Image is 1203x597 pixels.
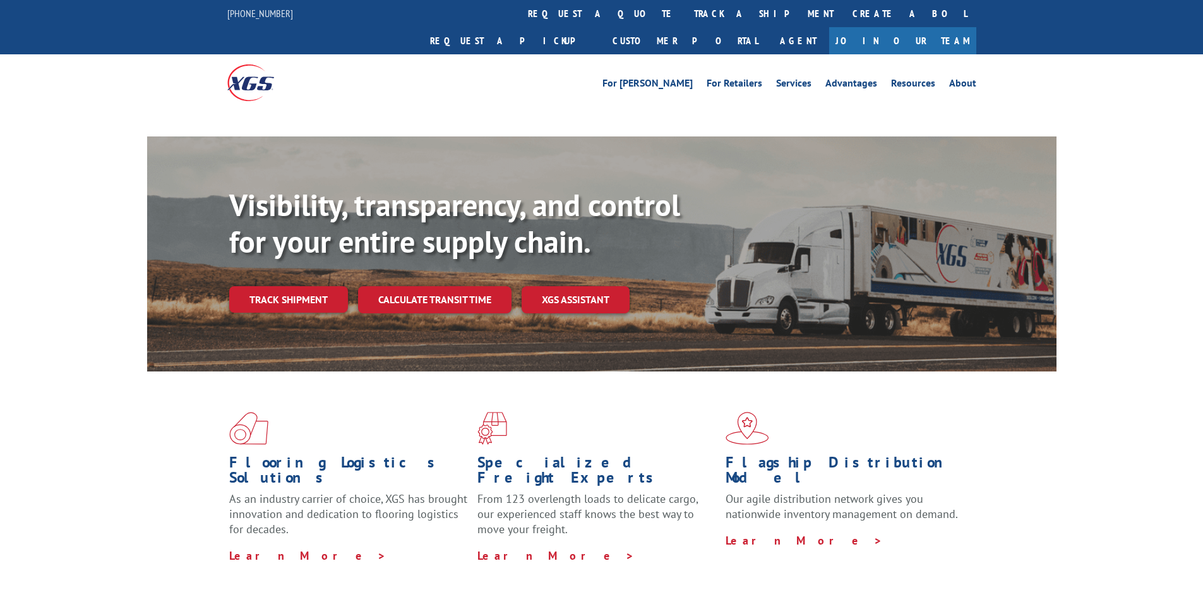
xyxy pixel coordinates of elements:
img: xgs-icon-total-supply-chain-intelligence-red [229,412,268,445]
img: xgs-icon-focused-on-flooring-red [477,412,507,445]
h1: Flagship Distribution Model [726,455,964,491]
b: Visibility, transparency, and control for your entire supply chain. [229,185,680,261]
a: Learn More > [229,548,386,563]
a: Agent [767,27,829,54]
p: From 123 overlength loads to delicate cargo, our experienced staff knows the best way to move you... [477,491,716,548]
a: Customer Portal [603,27,767,54]
a: XGS ASSISTANT [522,286,630,313]
a: Learn More > [477,548,635,563]
a: Track shipment [229,286,348,313]
a: Learn More > [726,533,883,548]
a: Calculate transit time [358,286,512,313]
h1: Flooring Logistics Solutions [229,455,468,491]
a: Advantages [825,78,877,92]
a: Join Our Team [829,27,976,54]
a: For Retailers [707,78,762,92]
h1: Specialized Freight Experts [477,455,716,491]
span: As an industry carrier of choice, XGS has brought innovation and dedication to flooring logistics... [229,491,467,536]
img: xgs-icon-flagship-distribution-model-red [726,412,769,445]
a: [PHONE_NUMBER] [227,7,293,20]
a: Resources [891,78,935,92]
a: Services [776,78,811,92]
a: For [PERSON_NAME] [602,78,693,92]
span: Our agile distribution network gives you nationwide inventory management on demand. [726,491,958,521]
a: About [949,78,976,92]
a: Request a pickup [421,27,603,54]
